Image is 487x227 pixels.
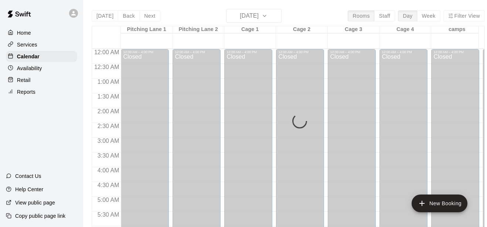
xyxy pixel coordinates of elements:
div: 12:00 AM – 4:00 PM [330,50,374,54]
div: Cage 2 [276,26,328,33]
p: Calendar [17,53,40,60]
p: Availability [17,65,42,72]
span: 1:30 AM [96,93,121,100]
a: Availability [6,63,77,74]
p: Help Center [15,186,43,193]
a: Home [6,27,77,38]
span: 5:00 AM [96,197,121,203]
span: 12:00 AM [92,49,121,55]
p: View public page [15,199,55,206]
div: Cage 3 [328,26,379,33]
span: 12:30 AM [92,64,121,70]
div: Pitching Lane 2 [173,26,224,33]
span: 4:00 AM [96,167,121,173]
div: 12:00 AM – 4:00 PM [123,50,167,54]
span: 2:30 AM [96,123,121,129]
p: Copy public page link [15,212,65,220]
a: Retail [6,75,77,86]
div: Cage 1 [224,26,276,33]
p: Reports [17,88,35,96]
div: 12:00 AM – 4:00 PM [382,50,425,54]
div: 12:00 AM – 4:00 PM [278,50,322,54]
span: 5:30 AM [96,211,121,218]
span: 1:00 AM [96,79,121,85]
p: Home [17,29,31,37]
div: camps [431,26,483,33]
button: add [412,195,467,212]
p: Retail [17,76,31,84]
div: 12:00 AM – 4:00 PM [433,50,477,54]
p: Contact Us [15,172,41,180]
span: 3:30 AM [96,152,121,159]
span: 2:00 AM [96,108,121,114]
p: Services [17,41,37,48]
a: Calendar [6,51,77,62]
div: Cage 4 [379,26,431,33]
a: Reports [6,86,77,97]
div: 12:00 AM – 4:00 PM [175,50,218,54]
a: Services [6,39,77,50]
span: 4:30 AM [96,182,121,188]
span: 3:00 AM [96,138,121,144]
div: 12:00 AM – 4:00 PM [227,50,270,54]
div: Pitching Lane 1 [121,26,173,33]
